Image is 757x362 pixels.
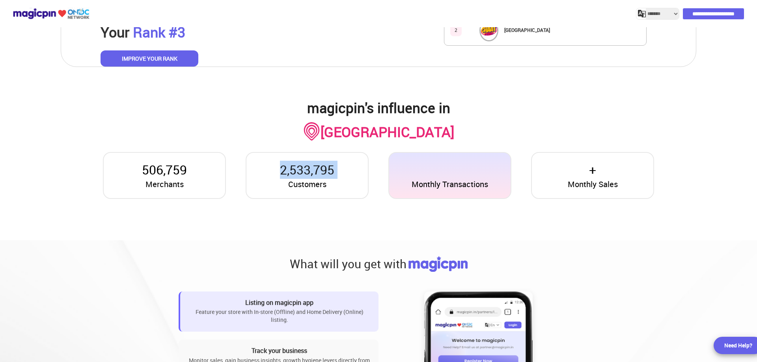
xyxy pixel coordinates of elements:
[724,342,752,349] div: Need Help?
[412,179,488,190] span: Monthly Transactions
[290,256,468,272] h2: What will you get with
[142,161,187,179] p: 506,759
[188,299,371,306] h3: Listing on magicpin app
[145,179,184,190] span: Merchants
[321,123,454,141] h2: [GEOGRAPHIC_DATA]
[280,161,334,179] p: 2,533,795
[303,98,454,117] h2: magicpin's influence in
[188,347,371,355] h3: Track your business
[101,50,198,67] button: IMPROVE YOUR RANK
[504,27,550,33] span: [GEOGRAPHIC_DATA]
[450,24,462,36] div: 2
[481,20,498,40] img: Chaat Street
[638,10,646,18] img: j2MGCQAAAABJRU5ErkJggg==
[13,7,89,20] img: ondc-logo-new-small.8a59708e.svg
[288,179,326,190] span: Customers
[408,256,468,272] img: Descriptive Image
[101,22,129,41] span: Your
[303,121,321,142] img: location-icon
[188,308,371,324] p: Feature your store with In-store (Offline) and Home Delivery (Online) listing.
[589,161,596,179] span: +
[133,22,185,41] span: Rank #3
[568,179,618,190] span: Monthly Sales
